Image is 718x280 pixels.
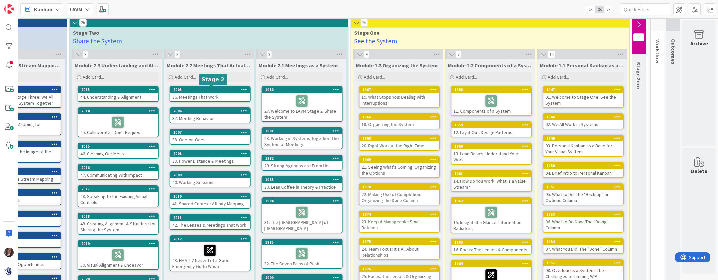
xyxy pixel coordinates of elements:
[690,39,708,47] div: Archive
[265,199,342,203] div: 1984
[170,129,250,144] div: 200738. One-on-Ones
[265,240,342,245] div: 1985
[81,187,158,191] div: 2017
[78,87,158,93] div: 2013
[359,217,439,232] div: 23. Keep it Manageable: Small Batches
[359,266,439,272] div: 1976
[70,6,82,13] b: LAVM
[546,136,623,141] div: 1949
[543,135,623,156] div: 194903. Personal Kanban as a Base for Your Visual System
[170,108,250,123] div: 200637. Meeting Behavior
[654,39,661,63] span: Workflow
[78,219,158,234] div: 49. Creating Alignment & Structure for Sharing the System
[451,143,531,164] div: 196013. Lean Basics: Understand Your Work
[79,19,87,27] span: 26
[454,171,531,176] div: 1961
[262,245,342,268] div: 32. The Seven Pains of Push
[359,93,439,107] div: 19. What Stops You: Dealing with Interruptions
[78,186,158,207] div: 201748. Speaking to the Existing Visual Controls
[81,109,158,113] div: 2014
[170,215,250,221] div: 2011
[4,266,14,276] img: avatar
[354,37,397,45] a: See the System
[170,178,250,187] div: 40. Working Sessions
[170,151,250,165] div: 200839. Power Distance & Meetings
[78,87,158,101] div: 201344. Understanding & Alignment
[454,240,531,245] div: 1963
[362,212,439,217] div: 1974
[262,239,342,245] div: 1985
[670,39,677,64] span: Outcomes
[359,87,439,93] div: 1967
[173,109,250,113] div: 2006
[595,6,604,13] span: 2x
[81,214,158,219] div: 2018
[454,123,531,127] div: 1959
[262,177,342,191] div: 198330. Lean Coffee in Theory & Practice
[78,93,158,101] div: 44. Understanding & Alignment
[451,239,531,254] div: 196316. Focus: The Lenses & Components
[78,108,158,114] div: 2014
[362,185,439,189] div: 1970
[78,165,158,171] div: 2016
[78,143,158,149] div: 2015
[175,74,196,80] span: Add Card...
[359,190,439,205] div: 22. Making Use of Completion: Organizing the Done Column
[359,157,439,177] div: 196921. Seeing What's Coming: Organizing the Options
[262,239,342,268] div: 198532. The Seven Pains of Push
[262,177,342,183] div: 1983
[170,93,250,101] div: 36. Meetings That Work
[170,157,250,165] div: 39. Power Distance & Meetings
[170,221,250,229] div: 42. The Lenses & Meetings That Work
[359,114,439,129] div: 196618. Organizing the System
[543,87,623,93] div: 1947
[170,199,250,208] div: 41. Shared Context: Affinity Mapping
[454,199,531,203] div: 1962
[167,62,251,69] span: Module 2.2 Meetings That Actually Work - Name
[359,87,439,107] div: 196719. What Stops You: Dealing with Interruptions
[78,149,158,158] div: 46. Cleaning Our Mess
[81,87,158,92] div: 2013
[543,239,623,253] div: 195407. What You Did: The "Done" Column
[265,156,342,161] div: 1982
[359,184,439,205] div: 197022. Making Use of Completion: Organizing the Done Column
[359,157,439,163] div: 1969
[356,62,438,69] span: Module 1.3 Organizing the System
[359,239,439,245] div: 1975
[173,151,250,156] div: 2008
[546,163,623,168] div: 1950
[78,114,158,137] div: 45. Collaborate - Don't Request
[543,169,623,177] div: 04. Brief Intro to Personal Kanban
[620,3,670,15] input: Quick Filter...
[262,87,342,121] div: 198027. Welcome to LAVM Stage 2: Share the System
[451,239,531,245] div: 1963
[267,50,272,58] span: 9
[543,211,623,217] div: 1953
[548,74,569,80] span: Add Card...
[543,190,623,205] div: 05. What to Do: The "Backlog" or Options Column
[265,177,342,182] div: 1983
[173,237,250,241] div: 2012
[546,185,623,189] div: 1951
[451,93,531,115] div: 11. Components of a System
[170,193,250,199] div: 2010
[451,204,531,233] div: 15. Insight at a Glance: Information Radiators
[540,62,624,69] span: Module 1.1 Personal Kanban as a System
[4,248,14,257] img: TD
[362,87,439,92] div: 1967
[4,4,14,14] img: Visit kanbanzone.com
[354,29,621,36] span: Stage One
[262,87,342,93] div: 1980
[451,128,531,137] div: 12. Lay it Out: Design Patterns
[78,241,158,269] div: 201950. Visual Alignment & Endeavor
[78,143,158,158] div: 201546. Cleaning Our Mess
[633,33,644,41] span: 7
[262,155,342,170] div: 198229. Strong Agendas are From Hell
[262,134,342,149] div: 28. Working in Systems Together: The System of Meetings
[543,93,623,107] div: 01. Welcome to Stage One: See the System
[691,167,707,175] div: Delete
[78,171,158,179] div: 47. Communicating With Impact
[170,236,250,271] div: 201243. FMA 2:2 Never Let a Good Emergency Go to Waste
[451,198,531,233] div: 196215. Insight at a Glance: Information Radiators
[543,184,623,205] div: 195105. What to Do: The "Backlog" or Options Column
